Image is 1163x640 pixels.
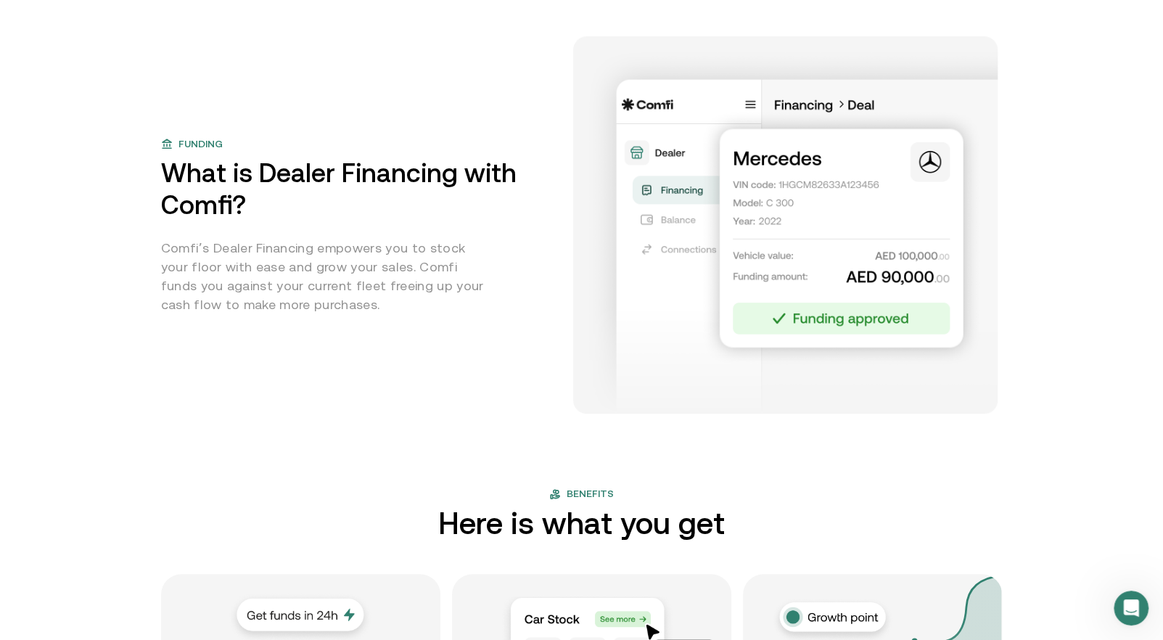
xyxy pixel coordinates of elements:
span: Benefits [567,486,614,501]
iframe: Intercom live chat [1114,591,1148,625]
img: bank [161,138,173,149]
img: Info image [569,36,1003,414]
img: flag [549,488,561,500]
span: Funding [178,136,223,152]
h2: What is Dealer Financing with Comfi? [161,157,532,221]
p: Comfi’s Dealer Financing empowers you to stock your floor with ease and grow your sales. Comfi fu... [161,239,493,314]
h2: Here is what you get [438,507,725,539]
